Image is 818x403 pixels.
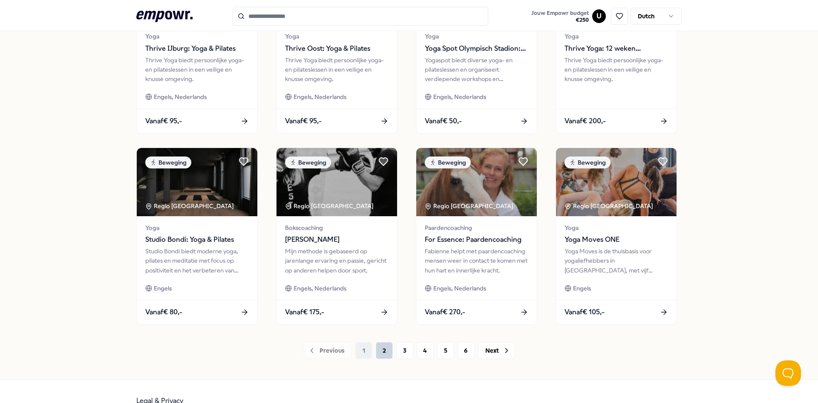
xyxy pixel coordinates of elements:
[478,342,515,359] button: Next
[285,157,331,168] div: Beweging
[565,201,654,211] div: Regio [GEOGRAPHIC_DATA]
[565,307,605,318] span: Vanaf € 105,-
[425,307,465,318] span: Vanaf € 270,-
[145,32,249,41] span: Yoga
[294,92,346,101] span: Engels, Nederlands
[154,284,172,293] span: Engels
[376,342,393,359] button: 2
[145,116,182,127] span: Vanaf € 95,-
[145,307,182,318] span: Vanaf € 80,-
[425,223,528,232] span: Paardencoaching
[433,284,486,293] span: Engels, Nederlands
[145,55,249,84] div: Thrive Yoga biedt persoonlijke yoga- en pilateslessen in een veilige en knusse omgeving.
[531,10,589,17] span: Jouw Empowr budget
[425,116,462,127] span: Vanaf € 50,-
[276,148,397,325] a: package imageBewegingRegio [GEOGRAPHIC_DATA] Bokscoaching[PERSON_NAME]Mijn methode is gebaseerd o...
[396,342,413,359] button: 3
[425,43,528,54] span: Yoga Spot Olympisch Stadion: Yoga & Pilates
[565,116,606,127] span: Vanaf € 200,-
[233,7,488,26] input: Search for products, categories or subcategories
[285,246,389,275] div: Mijn methode is gebaseerd op jarenlange ervaring en passie, gericht op anderen helpen door sport.
[565,246,668,275] div: Yoga Moves is de thuisbasis voor yogaliefhebbers in [GEOGRAPHIC_DATA], met vijf studio’s versprei...
[556,148,677,325] a: package imageBewegingRegio [GEOGRAPHIC_DATA] YogaYoga Moves ONEYoga Moves is de thuisbasis voor y...
[145,223,249,232] span: Yoga
[285,55,389,84] div: Thrive Yoga biedt persoonlijke yoga- en pilateslessen in een veilige en knusse omgeving.
[458,342,475,359] button: 6
[145,157,191,168] div: Beweging
[565,157,611,168] div: Beweging
[425,157,471,168] div: Beweging
[285,223,389,232] span: Bokscoaching
[285,234,389,245] span: [PERSON_NAME]
[565,234,668,245] span: Yoga Moves ONE
[425,234,528,245] span: For Essence: Paardencoaching
[433,92,486,101] span: Engels, Nederlands
[528,7,592,25] a: Jouw Empowr budget€250
[565,43,668,54] span: Thrive Yoga: 12 weken zwangerschapsyoga
[565,32,668,41] span: Yoga
[154,92,207,101] span: Engels, Nederlands
[530,8,590,25] button: Jouw Empowr budget€250
[425,246,528,275] div: Fabienne helpt met paardencoaching mensen weer in contact te komen met hun hart en innerlijke kra...
[137,148,257,216] img: package image
[145,246,249,275] div: Studio Bondi biedt moderne yoga, pilates en meditatie met focus op positiviteit en het verbeteren...
[285,32,389,41] span: Yoga
[145,43,249,54] span: Thrive IJburg: Yoga & Pilates
[565,55,668,84] div: Thrive Yoga biedt persoonlijke yoga- en pilateslessen in een veilige en knusse omgeving.
[531,17,589,23] span: € 250
[145,201,235,211] div: Regio [GEOGRAPHIC_DATA]
[425,201,515,211] div: Regio [GEOGRAPHIC_DATA]
[565,223,668,232] span: Yoga
[556,148,677,216] img: package image
[592,9,606,23] button: U
[417,342,434,359] button: 4
[285,43,389,54] span: Thrive Oost: Yoga & Pilates
[294,284,346,293] span: Engels, Nederlands
[425,55,528,84] div: Yogaspot biedt diverse yoga- en pilateslessen en organiseert verdiepende workshops en cursussen.
[573,284,591,293] span: Engels
[145,234,249,245] span: Studio Bondi: Yoga & Pilates
[277,148,397,216] img: package image
[416,148,537,216] img: package image
[775,360,801,386] iframe: Help Scout Beacon - Open
[285,307,324,318] span: Vanaf € 175,-
[285,201,375,211] div: Regio [GEOGRAPHIC_DATA]
[285,116,322,127] span: Vanaf € 95,-
[416,148,537,325] a: package imageBewegingRegio [GEOGRAPHIC_DATA] PaardencoachingFor Essence: PaardencoachingFabienne ...
[136,148,258,325] a: package imageBewegingRegio [GEOGRAPHIC_DATA] YogaStudio Bondi: Yoga & PilatesStudio Bondi biedt m...
[425,32,528,41] span: Yoga
[437,342,454,359] button: 5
